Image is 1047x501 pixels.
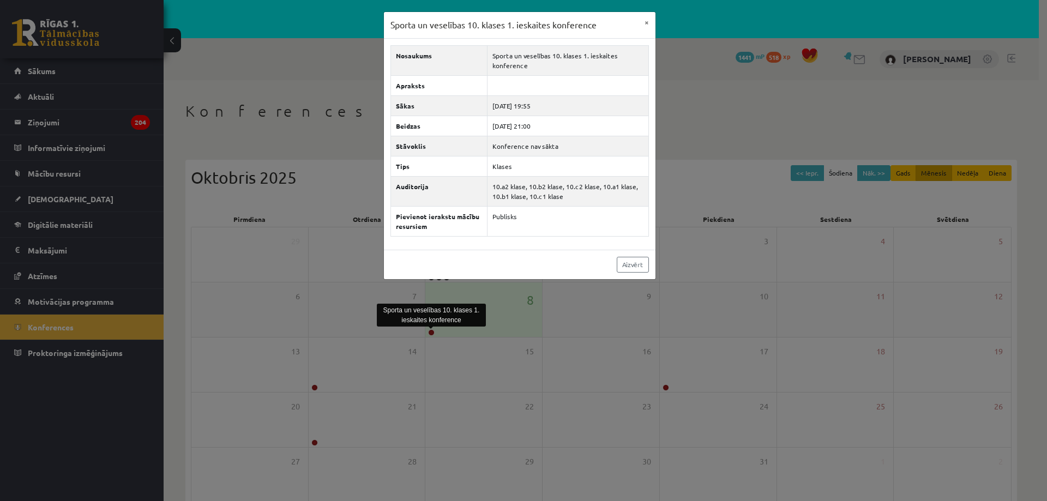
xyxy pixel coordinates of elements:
td: Sporta un veselības 10. klases 1. ieskaites konference [487,45,648,75]
td: [DATE] 19:55 [487,95,648,116]
td: Konference nav sākta [487,136,648,156]
td: 10.a2 klase, 10.b2 klase, 10.c2 klase, 10.a1 klase, 10.b1 klase, 10.c1 klase [487,176,648,206]
h3: Sporta un veselības 10. klases 1. ieskaites konference [390,19,597,32]
div: Sporta un veselības 10. klases 1. ieskaites konference [377,304,486,327]
th: Nosaukums [390,45,487,75]
td: [DATE] 21:00 [487,116,648,136]
button: × [638,12,655,33]
th: Pievienot ierakstu mācību resursiem [390,206,487,236]
th: Auditorija [390,176,487,206]
th: Stāvoklis [390,136,487,156]
th: Tips [390,156,487,176]
td: Klases [487,156,648,176]
th: Beidzas [390,116,487,136]
td: Publisks [487,206,648,236]
th: Apraksts [390,75,487,95]
th: Sākas [390,95,487,116]
a: Aizvērt [617,257,649,273]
